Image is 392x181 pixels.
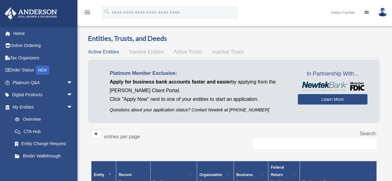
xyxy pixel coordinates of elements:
[4,27,82,40] a: Home
[84,11,91,16] a: menu
[110,78,288,95] p: by applying from the [PERSON_NAME] Client Portal.
[129,49,164,54] span: Inactive Entities
[110,69,288,78] p: Platinum Member Exclusive:
[110,95,288,104] p: Click "Apply Now" next to one of your entities to start an application.
[110,106,288,114] p: Questions about your application status? Contact Newtek at [PHONE_NUMBER]
[4,76,82,89] a: Platinum Q&Aarrow_drop_down
[9,138,79,150] a: Entity Change Request
[301,82,364,91] img: NewtekBankLogoSM.png
[88,34,380,43] h3: Entities, Trusts, and Deeds
[3,7,59,19] img: Anderson Advisors Platinum Portal
[84,9,91,16] i: menu
[174,49,202,54] span: Active Trusts
[110,79,231,84] span: Apply for business bank accounts faster and easier
[67,76,79,89] span: arrow_drop_down
[4,89,82,101] a: Digital Productsarrow_drop_down
[298,69,368,79] span: In Partnership With...
[36,66,49,75] div: NEW
[9,113,76,126] a: Overview
[104,8,110,15] i: search
[67,89,79,101] span: arrow_drop_down
[360,131,377,136] label: Search:
[4,52,82,64] a: Tax Organizers
[88,49,119,54] span: Active Entities
[104,134,140,139] label: entries per page
[4,40,82,52] a: Online Ordering
[67,101,79,114] span: arrow_drop_down
[4,101,79,113] a: My Entitiesarrow_drop_down
[378,8,387,17] img: User Pic
[9,125,79,138] a: CTA Hub
[212,49,244,54] span: Inactive Trusts
[298,94,368,105] a: Learn More
[9,150,79,162] a: Binder Walkthrough
[4,64,82,77] a: Order StatusNEW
